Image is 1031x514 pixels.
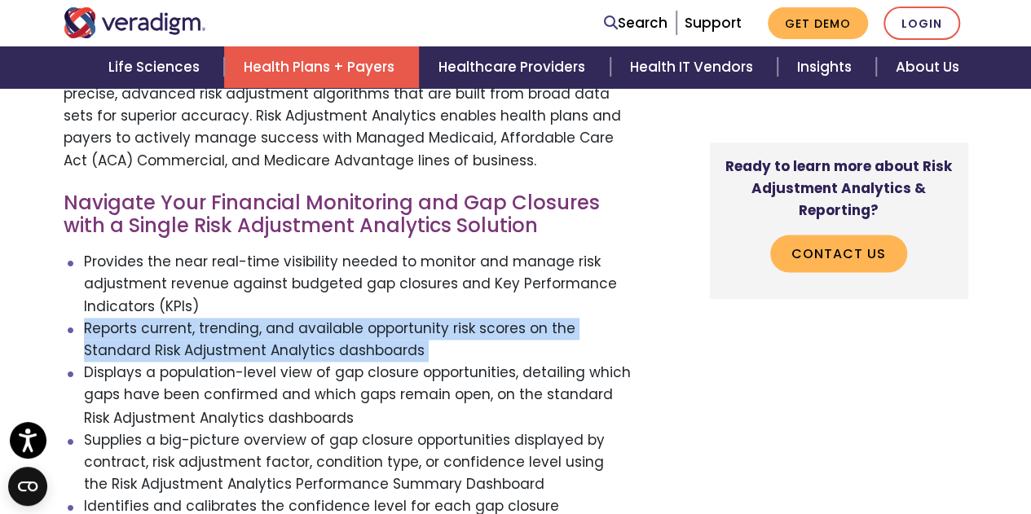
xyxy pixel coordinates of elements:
a: Login [883,7,960,40]
a: About Us [876,46,979,88]
a: Health Plans + Payers [224,46,419,88]
a: Insights [778,46,876,88]
a: Life Sciences [89,46,224,88]
a: Contact Us [770,235,907,273]
a: Healthcare Providers [419,46,610,88]
a: Search [604,12,668,34]
iframe: Drift Chat Widget [949,433,1011,494]
h3: Navigate Your Financial Monitoring and Gap Closures with a Single Risk Adjustment Analytics Solution [64,191,632,239]
a: Health IT Vendors [610,46,778,88]
a: Support [685,13,742,33]
img: Veradigm logo [64,7,206,38]
strong: Ready to learn more about Risk Adjustment Analytics & Reporting? [725,156,952,220]
p: Veradigm’s, Risk Adjustment Analytics solution(formerly Calcul8) delivers precise, advanced risk ... [64,61,632,172]
a: Get Demo [768,7,868,39]
li: Reports current, trending, and available opportunity risk scores on the Standard Risk Adjustment ... [84,318,632,362]
li: Provides the near real-time visibility needed to monitor and manage risk adjustment revenue again... [84,251,632,318]
li: Displays a population-level view of gap closure opportunities, detailing which gaps have been con... [84,362,632,428]
button: Open CMP widget [8,467,47,506]
li: Supplies a big-picture overview of gap closure opportunities displayed by contract, risk adjustme... [84,428,632,495]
